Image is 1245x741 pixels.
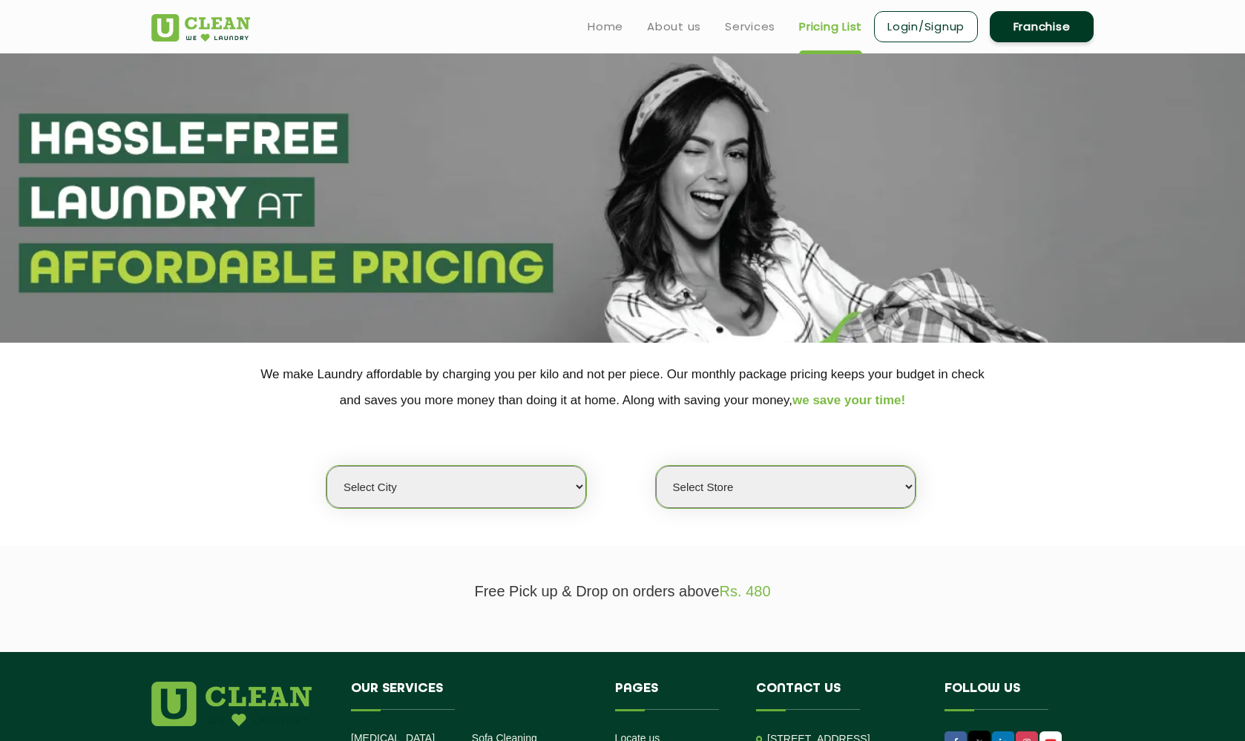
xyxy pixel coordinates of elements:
[151,14,250,42] img: UClean Laundry and Dry Cleaning
[151,682,312,726] img: logo.png
[725,18,775,36] a: Services
[874,11,978,42] a: Login/Signup
[647,18,701,36] a: About us
[792,393,905,407] span: we save your time!
[720,583,771,599] span: Rs. 480
[615,682,735,710] h4: Pages
[799,18,862,36] a: Pricing List
[990,11,1094,42] a: Franchise
[151,361,1094,413] p: We make Laundry affordable by charging you per kilo and not per piece. Our monthly package pricin...
[151,583,1094,600] p: Free Pick up & Drop on orders above
[756,682,922,710] h4: Contact us
[945,682,1075,710] h4: Follow us
[351,682,593,710] h4: Our Services
[588,18,623,36] a: Home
